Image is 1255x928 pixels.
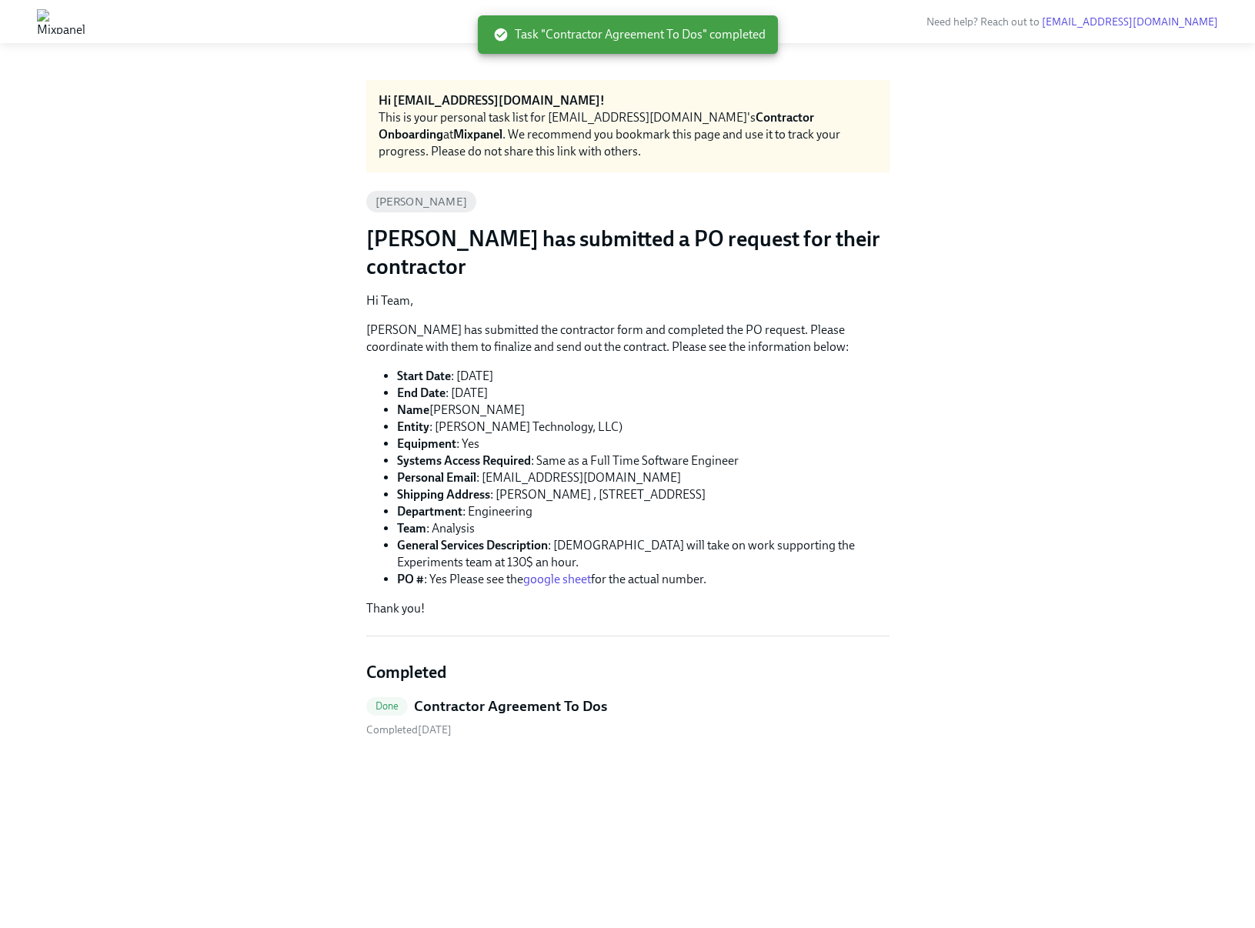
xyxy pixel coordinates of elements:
li: : Yes Please see the for the actual number. [397,571,890,588]
li: : [PERSON_NAME] , [STREET_ADDRESS] [397,486,890,503]
span: Done [366,700,409,712]
a: DoneContractor Agreement To Dos Completed[DATE] [366,696,890,737]
p: [PERSON_NAME] has submitted the contractor form and completed the PO request. Please coordinate w... [366,322,890,356]
strong: Personal Email [397,470,476,485]
strong: Systems Access Required [397,453,531,468]
li: [PERSON_NAME] [397,402,890,419]
li: : Same as a Full Time Software Engineer [397,452,890,469]
li: : [DEMOGRAPHIC_DATA] will take on work supporting the Experiments team at 130$ an hour. [397,537,890,571]
span: Wednesday, September 24th 2025, 1:25 pm [366,723,452,736]
strong: Start Date [397,369,451,383]
strong: General Services Description [397,538,548,552]
h3: [PERSON_NAME] has submitted a PO request for their contractor [366,225,890,280]
h4: Completed [366,661,890,684]
span: [PERSON_NAME] [366,196,477,208]
div: This is your personal task list for [EMAIL_ADDRESS][DOMAIN_NAME]'s at . We recommend you bookmark... [379,109,877,160]
strong: Entity [397,419,429,434]
p: Hi Team, [366,292,890,309]
img: Mixpanel [37,9,85,34]
strong: Name [397,402,429,417]
strong: Hi [EMAIL_ADDRESS][DOMAIN_NAME]! [379,93,605,108]
strong: End Date [397,386,446,400]
strong: Mixpanel [453,127,502,142]
strong: Equipment [397,436,456,451]
strong: Shipping Address [397,487,490,502]
p: Thank you! [366,600,890,617]
li: : [DATE] [397,368,890,385]
li: : Yes [397,436,890,452]
li: : [PERSON_NAME] Technology, LLC) [397,419,890,436]
li: : [EMAIL_ADDRESS][DOMAIN_NAME] [397,469,890,486]
a: google sheet [523,572,591,586]
strong: PO # [397,572,424,586]
h5: Contractor Agreement To Dos [414,696,607,716]
strong: Team [397,521,426,536]
strong: Department [397,504,462,519]
li: : [DATE] [397,385,890,402]
li: : Analysis [397,520,890,537]
span: Need help? Reach out to [926,15,1218,28]
a: [EMAIL_ADDRESS][DOMAIN_NAME] [1042,15,1218,28]
li: : Engineering [397,503,890,520]
span: Task "Contractor Agreement To Dos" completed [493,26,766,43]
